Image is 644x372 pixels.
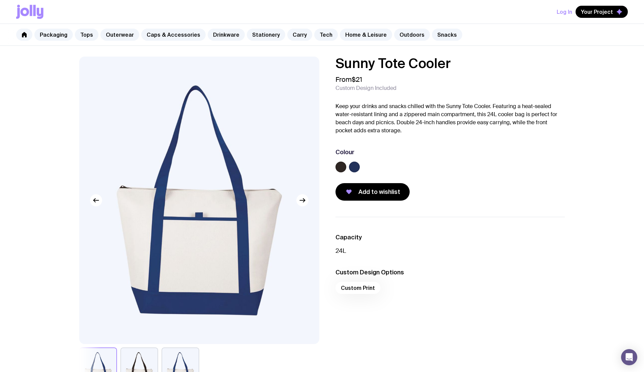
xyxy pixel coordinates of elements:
span: Custom Design Included [335,85,397,92]
a: Caps & Accessories [141,29,206,41]
button: Your Project [576,6,628,18]
button: Log In [557,6,572,18]
h3: Colour [335,148,354,156]
p: Keep your drinks and snacks chilled with the Sunny Tote Cooler. Featuring a heat-sealed water-res... [335,102,565,135]
a: Drinkware [208,29,245,41]
p: 24L [335,247,565,255]
h3: Capacity [335,233,565,241]
span: From [335,75,362,83]
a: Tech [314,29,338,41]
a: Home & Leisure [340,29,392,41]
a: Carry [287,29,312,41]
a: Stationery [247,29,285,41]
span: $21 [352,75,362,84]
a: Outdoors [394,29,430,41]
a: Outerwear [100,29,139,41]
a: Snacks [432,29,462,41]
div: Open Intercom Messenger [621,349,637,365]
a: Tops [75,29,98,41]
span: Add to wishlist [358,188,400,196]
a: Packaging [34,29,73,41]
span: Your Project [581,8,613,15]
h3: Custom Design Options [335,268,565,276]
h1: Sunny Tote Cooler [335,57,565,70]
button: Add to wishlist [335,183,410,201]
